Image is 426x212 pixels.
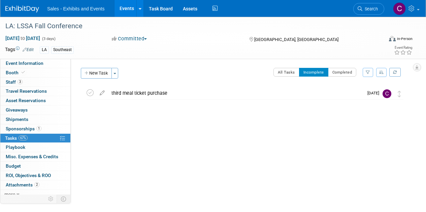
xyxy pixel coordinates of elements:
a: Search [353,3,384,15]
span: ROI, Objectives & ROO [6,173,51,178]
span: Asset Reservations [6,98,46,103]
span: [DATE] [DATE] [5,35,40,41]
td: Tags [5,46,34,54]
span: Attachments [6,182,39,187]
a: Sponsorships1 [0,124,70,133]
span: Sales - Exhibits and Events [47,6,104,11]
span: (3 days) [41,37,56,41]
div: LA [40,46,49,53]
span: Budget [6,163,21,169]
a: Misc. Expenses & Credits [0,152,70,161]
button: Incomplete [299,68,328,77]
a: Edit [23,47,34,52]
a: Giveaways [0,105,70,115]
span: [GEOGRAPHIC_DATA], [GEOGRAPHIC_DATA] [254,37,338,42]
a: Booth [0,68,70,77]
img: ExhibitDay [5,6,39,12]
a: Refresh [389,68,401,77]
a: edit [96,90,108,96]
img: Christine Lurz [393,2,406,15]
span: 67% [19,135,28,140]
span: Playbook [6,144,25,150]
i: Booth reservation complete [22,71,25,74]
img: Format-Inperson.png [389,36,396,41]
a: Attachments2 [0,180,70,189]
div: Southeast [51,46,74,53]
button: New Task [81,68,112,79]
span: 1 [36,126,41,131]
span: Shipments [6,117,28,122]
button: Completed [328,68,357,77]
button: Committed [109,35,150,42]
a: Tasks67% [0,134,70,143]
div: Event Format [353,35,413,45]
span: 3 [18,79,23,84]
span: [DATE] [367,91,383,95]
a: Shipments [0,115,70,124]
a: Event Information [0,59,70,68]
div: In-Person [397,36,413,41]
a: Staff3 [0,78,70,87]
div: third meal ticket purchase [108,87,363,99]
span: Event Information [6,60,43,66]
span: Giveaways [6,107,28,113]
a: Asset Reservations [0,96,70,105]
span: more [4,192,15,197]
span: Travel Reservations [6,88,47,94]
i: Move task [398,91,401,97]
span: Staff [6,79,23,85]
div: Event Rating [394,46,412,49]
a: Playbook [0,143,70,152]
span: Tasks [5,135,28,141]
span: Misc. Expenses & Credits [6,154,58,159]
span: Sponsorships [6,126,41,131]
span: Booth [6,70,26,75]
td: Personalize Event Tab Strip [45,195,57,203]
span: 2 [34,182,39,187]
td: Toggle Event Tabs [57,195,71,203]
div: LA: LSSA Fall Conference [3,20,378,32]
span: Search [362,6,378,11]
a: Budget [0,162,70,171]
a: Travel Reservations [0,87,70,96]
a: ROI, Objectives & ROO [0,171,70,180]
a: more [0,190,70,199]
button: All Tasks [273,68,299,77]
img: Christine Lurz [383,89,391,98]
span: to [20,36,26,41]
